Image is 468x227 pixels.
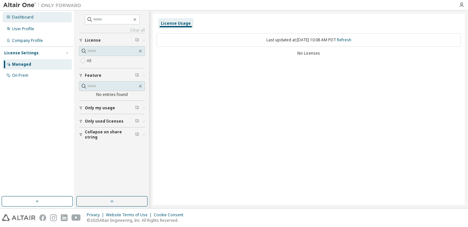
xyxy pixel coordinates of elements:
span: Clear filter [135,105,139,111]
span: Clear filter [135,132,139,137]
img: altair_logo.svg [2,214,35,221]
span: Clear filter [135,73,139,78]
div: No entries found [79,92,145,97]
div: Managed [12,62,31,67]
div: On Prem [12,73,28,78]
img: Altair One [3,2,84,8]
span: Feature [85,73,101,78]
div: No Licenses [157,51,461,56]
div: License Usage [161,21,191,26]
span: Clear filter [135,38,139,43]
button: License [79,33,145,47]
div: Dashboard [12,15,33,20]
div: User Profile [12,26,34,32]
a: Refresh [337,37,351,43]
img: facebook.svg [39,214,46,221]
img: youtube.svg [71,214,81,221]
img: instagram.svg [50,214,57,221]
p: © 2025 Altair Engineering, Inc. All Rights Reserved. [87,218,187,223]
div: Cookie Consent [154,212,187,218]
div: Website Terms of Use [106,212,154,218]
img: linkedin.svg [61,214,68,221]
span: License [85,38,101,43]
div: Privacy [87,212,106,218]
a: Clear all [79,28,145,33]
div: License Settings [4,50,39,56]
div: Last updated at: [DATE] 10:08 AM PDT [157,33,461,47]
button: Collapse on share string [79,127,145,142]
span: Only my usage [85,105,115,111]
button: Only used licenses [79,114,145,128]
span: Only used licenses [85,119,123,124]
label: All [87,57,93,65]
div: Company Profile [12,38,43,43]
button: Only my usage [79,101,145,115]
span: Clear filter [135,119,139,124]
button: Feature [79,68,145,83]
span: Collapse on share string [85,129,135,140]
